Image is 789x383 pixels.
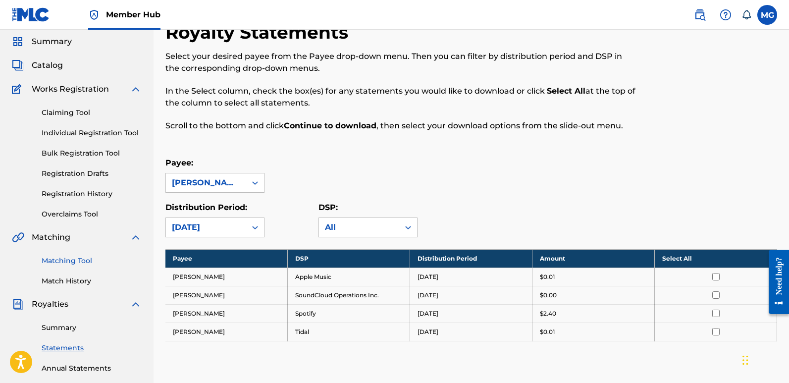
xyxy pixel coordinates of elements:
[165,21,353,44] h2: Royalty Statements
[12,83,25,95] img: Works Registration
[12,298,24,310] img: Royalties
[42,256,142,266] a: Matching Tool
[325,221,393,233] div: All
[165,120,636,132] p: Scroll to the bottom and click , then select your download options from the slide-out menu.
[172,221,240,233] div: [DATE]
[757,5,777,25] div: User Menu
[106,9,160,20] span: Member Hub
[12,231,24,243] img: Matching
[42,189,142,199] a: Registration History
[288,304,410,323] td: Spotify
[690,5,710,25] a: Public Search
[547,86,585,96] strong: Select All
[12,36,72,48] a: SummarySummary
[540,328,555,336] p: $0.01
[42,323,142,333] a: Summary
[12,59,24,71] img: Catalog
[532,249,655,268] th: Amount
[410,323,532,341] td: [DATE]
[739,335,789,383] iframe: Chat Widget
[12,7,50,22] img: MLC Logo
[742,345,748,375] div: Drag
[32,231,70,243] span: Matching
[42,148,142,159] a: Bulk Registration Tool
[165,268,288,286] td: [PERSON_NAME]
[410,286,532,304] td: [DATE]
[540,273,555,281] p: $0.01
[284,121,376,130] strong: Continue to download
[540,309,556,318] p: $2.40
[172,177,240,189] div: [PERSON_NAME]
[288,268,410,286] td: Apple Music
[288,249,410,268] th: DSP
[720,9,732,21] img: help
[410,304,532,323] td: [DATE]
[130,298,142,310] img: expand
[165,249,288,268] th: Payee
[42,209,142,219] a: Overclaims Tool
[130,83,142,95] img: expand
[288,323,410,341] td: Tidal
[42,168,142,179] a: Registration Drafts
[42,343,142,353] a: Statements
[655,249,777,268] th: Select All
[741,10,751,20] div: Notifications
[410,268,532,286] td: [DATE]
[165,158,193,167] label: Payee:
[165,51,636,74] p: Select your desired payee from the Payee drop-down menu. Then you can filter by distribution peri...
[42,128,142,138] a: Individual Registration Tool
[32,59,63,71] span: Catalog
[42,108,142,118] a: Claiming Tool
[761,242,789,322] iframe: Resource Center
[318,203,338,212] label: DSP:
[540,291,557,300] p: $0.00
[32,298,68,310] span: Royalties
[88,9,100,21] img: Top Rightsholder
[165,85,636,109] p: In the Select column, check the box(es) for any statements you would like to download or click at...
[694,9,706,21] img: search
[410,249,532,268] th: Distribution Period
[165,286,288,304] td: [PERSON_NAME]
[716,5,736,25] div: Help
[12,59,63,71] a: CatalogCatalog
[42,276,142,286] a: Match History
[32,83,109,95] span: Works Registration
[12,36,24,48] img: Summary
[288,286,410,304] td: SoundCloud Operations Inc.
[42,363,142,374] a: Annual Statements
[165,203,247,212] label: Distribution Period:
[130,231,142,243] img: expand
[165,304,288,323] td: [PERSON_NAME]
[32,36,72,48] span: Summary
[165,323,288,341] td: [PERSON_NAME]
